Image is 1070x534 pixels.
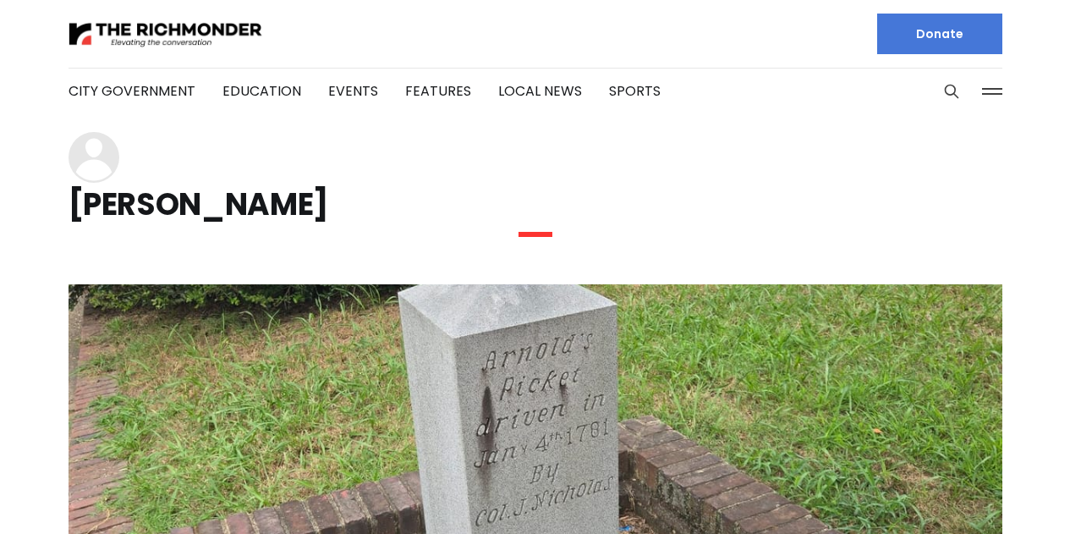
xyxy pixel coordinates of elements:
a: Sports [609,81,661,101]
a: City Government [69,81,195,101]
a: Features [405,81,471,101]
iframe: portal-trigger [927,451,1070,534]
img: The Richmonder [69,19,263,49]
a: Education [222,81,301,101]
a: Local News [498,81,582,101]
a: Donate [877,14,1002,54]
a: Events [328,81,378,101]
button: Search this site [939,79,964,104]
h1: [PERSON_NAME] [69,191,1002,218]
